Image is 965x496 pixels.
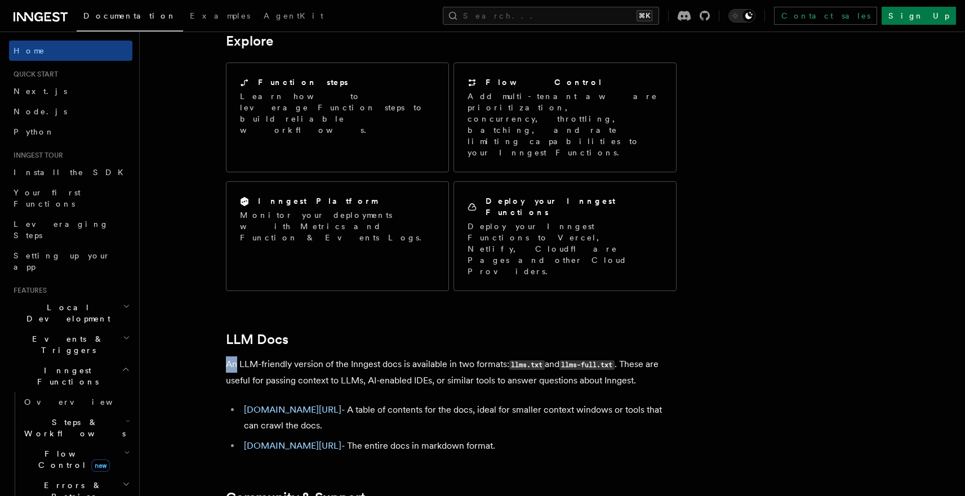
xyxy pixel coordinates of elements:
[241,438,677,454] li: - The entire docs in markdown format.
[637,10,652,21] kbd: ⌘K
[244,404,341,415] a: [DOMAIN_NAME][URL]
[14,87,67,96] span: Next.js
[244,440,341,451] a: [DOMAIN_NAME][URL]
[9,360,132,392] button: Inngest Functions
[226,332,288,347] a: LLM Docs
[9,297,132,329] button: Local Development
[20,392,132,412] a: Overview
[9,70,58,79] span: Quick start
[453,62,677,172] a: Flow ControlAdd multi-tenant aware prioritization, concurrency, throttling, batching, and rate li...
[9,41,132,61] a: Home
[226,62,449,172] a: Function stepsLearn how to leverage Function steps to build reliable workflows.
[9,81,132,101] a: Next.js
[9,365,122,387] span: Inngest Functions
[9,214,132,245] a: Leveraging Steps
[20,412,132,444] button: Steps & Workflows
[9,333,123,356] span: Events & Triggers
[882,7,956,25] a: Sign Up
[183,3,257,30] a: Examples
[258,195,377,207] h2: Inngest Platform
[468,91,662,158] p: Add multi-tenant aware prioritization, concurrency, throttling, batching, and rate limiting capab...
[24,397,140,406] span: Overview
[9,122,132,142] a: Python
[9,302,123,324] span: Local Development
[443,7,659,25] button: Search...⌘K
[77,3,183,32] a: Documentation
[774,7,877,25] a: Contact sales
[9,329,132,360] button: Events & Triggers
[226,33,273,49] a: Explore
[83,11,176,20] span: Documentation
[486,195,662,218] h2: Deploy your Inngest Functions
[226,356,677,388] p: An LLM-friendly version of the Inngest docs is available in two formats: and . These are useful f...
[509,360,545,370] code: llms.txt
[14,107,67,116] span: Node.js
[9,162,132,182] a: Install the SDK
[264,11,323,20] span: AgentKit
[14,127,55,136] span: Python
[728,9,755,23] button: Toggle dark mode
[14,188,81,208] span: Your first Functions
[240,209,435,243] p: Monitor your deployments with Metrics and Function & Events Logs.
[20,444,132,475] button: Flow Controlnew
[9,101,132,122] a: Node.js
[9,151,63,160] span: Inngest tour
[20,417,126,439] span: Steps & Workflows
[14,45,45,56] span: Home
[9,245,132,277] a: Setting up your app
[14,251,110,271] span: Setting up your app
[91,459,110,472] span: new
[9,182,132,214] a: Your first Functions
[468,221,662,277] p: Deploy your Inngest Functions to Vercel, Netlify, Cloudflare Pages and other Cloud Providers.
[486,77,603,88] h2: Flow Control
[240,91,435,136] p: Learn how to leverage Function steps to build reliable workflows.
[226,181,449,291] a: Inngest PlatformMonitor your deployments with Metrics and Function & Events Logs.
[257,3,330,30] a: AgentKit
[20,448,124,471] span: Flow Control
[14,220,109,240] span: Leveraging Steps
[559,360,615,370] code: llms-full.txt
[241,402,677,434] li: - A table of contents for the docs, ideal for smaller context windows or tools that can crawl the...
[258,77,348,88] h2: Function steps
[453,181,677,291] a: Deploy your Inngest FunctionsDeploy your Inngest Functions to Vercel, Netlify, Cloudflare Pages a...
[190,11,250,20] span: Examples
[14,168,130,177] span: Install the SDK
[9,286,47,295] span: Features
